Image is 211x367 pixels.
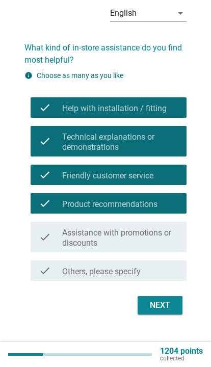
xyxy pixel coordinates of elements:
button: Next [138,296,182,314]
h2: What kind of in-store assistance do you find most helpful? [24,32,187,66]
label: Friendly customer service [62,171,153,181]
i: arrow_drop_down [174,7,187,19]
label: Assistance with promotions or discounts [62,228,178,248]
i: info [24,71,33,80]
label: Help with installation / fitting [62,103,167,114]
p: collected [160,355,203,362]
label: Choose as many as you like [37,71,123,80]
i: check [39,197,51,209]
p: 1204 points [160,348,203,355]
i: check [39,169,51,181]
div: Next [146,299,174,311]
div: English [110,9,137,18]
i: check [39,265,51,277]
i: check [39,101,51,114]
label: Product recommendations [62,199,157,209]
i: check [39,130,51,152]
i: check [39,226,51,248]
label: Others, please specify [62,267,141,277]
label: Technical explanations or demonstrations [62,132,178,152]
